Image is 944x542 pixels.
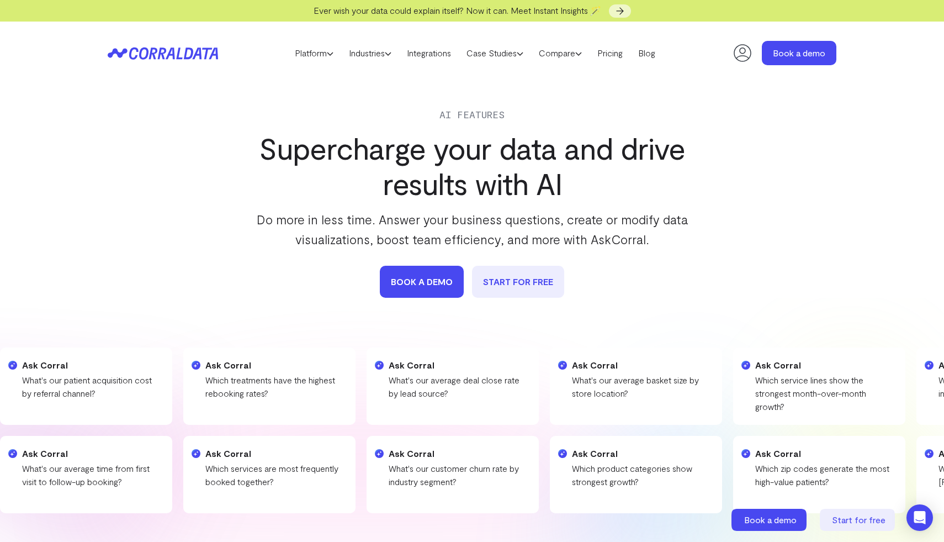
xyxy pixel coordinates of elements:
div: AI Features [247,107,697,122]
h4: Ask Corral [401,447,540,460]
a: Integrations [399,45,459,61]
h4: Ask Corral [571,359,710,372]
h4: Ask Corral [34,447,173,460]
a: Pricing [590,45,630,61]
h4: Ask Corral [204,359,343,372]
p: How do referral patterns vary by location? [767,462,906,488]
p: What's our average deal close rate by lead source? [388,373,527,400]
p: What's our customer acquisition cost trend over time? [34,462,173,488]
a: book a demo [380,266,464,298]
a: Compare [531,45,590,61]
a: Case Studies [459,45,531,61]
a: START FOR FREE [472,266,564,298]
span: Start for free [832,514,885,525]
h4: Ask Corral [767,447,906,460]
div: Open Intercom Messenger [906,504,933,531]
span: Ever wish your data could explain itself? Now it can. Meet Instant Insights 🪄 [314,5,601,15]
h4: Ask Corral [388,359,527,372]
a: Book a demo [731,509,809,531]
a: Blog [630,45,663,61]
h4: Ask Corral [21,359,160,372]
h4: Ask Corral [218,447,357,460]
p: Which service lines show the strongest month-over-month growth? [754,373,893,413]
p: What's our sales cycle duration by product type? [401,462,540,488]
p: What's our average basket size by store location? [571,373,710,400]
p: Which treatments have the highest rebooking rates? [204,373,343,400]
h4: Ask Corral [754,359,893,372]
h1: Supercharge your data and drive results with AI [247,130,697,201]
a: Industries [341,45,399,61]
p: What's our patient acquisition cost by referral channel? [21,373,160,400]
h4: Ask Corral [584,447,723,460]
a: Start for free [820,509,897,531]
p: Do more in less time. Answer your business questions, create or modify data visualizations, boost... [247,209,697,249]
p: What's our inventory turnover rate by category? [584,462,723,488]
p: Which treatment packages drive highest revenue? [218,462,357,488]
span: Book a demo [744,514,797,525]
a: Platform [287,45,341,61]
a: Book a demo [762,41,836,65]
